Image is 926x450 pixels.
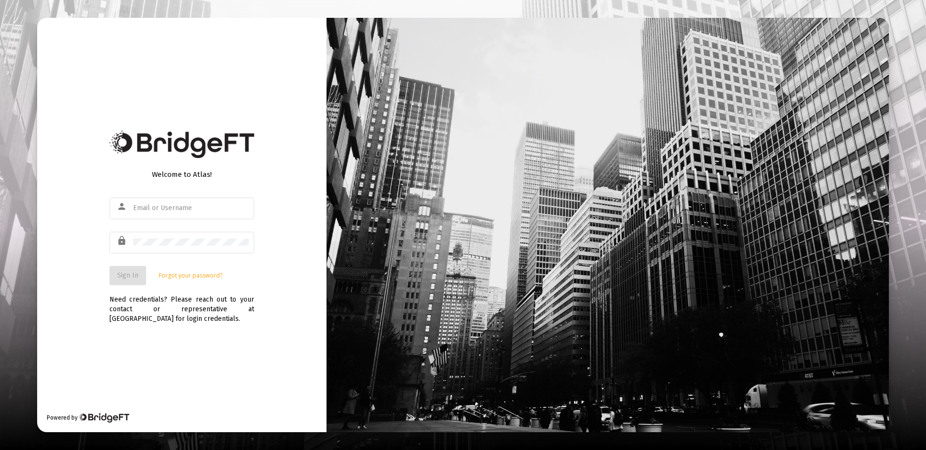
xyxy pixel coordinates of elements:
span: Sign In [117,271,138,279]
img: Bridge Financial Technology Logo [109,131,254,158]
mat-icon: person [117,201,128,212]
div: Powered by [47,413,129,423]
div: Welcome to Atlas! [109,170,254,179]
mat-icon: lock [117,235,128,247]
img: Bridge Financial Technology Logo [79,413,129,423]
a: Forgot your password? [159,271,222,280]
div: Need credentials? Please reach out to your contact or representative at [GEOGRAPHIC_DATA] for log... [109,285,254,324]
button: Sign In [109,266,146,285]
input: Email or Username [133,204,249,212]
